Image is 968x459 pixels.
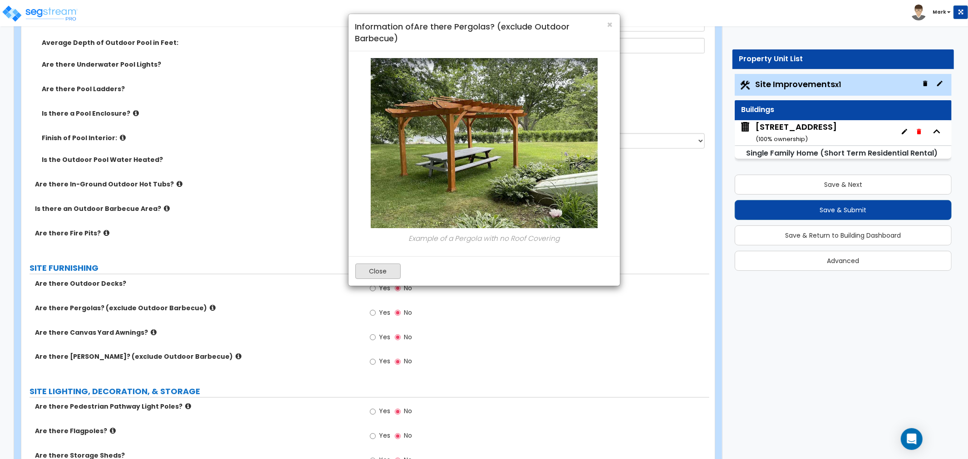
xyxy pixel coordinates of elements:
button: Close [607,20,613,29]
h4: Information of Are there Pergolas? (exclude Outdoor Barbecue) [355,21,613,44]
em: Example of a Pergola with no Roof Covering [408,234,560,243]
img: pergola-min.jpeg [371,58,598,228]
span: × [607,18,613,31]
button: Close [355,264,401,279]
div: Open Intercom Messenger [901,428,923,450]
